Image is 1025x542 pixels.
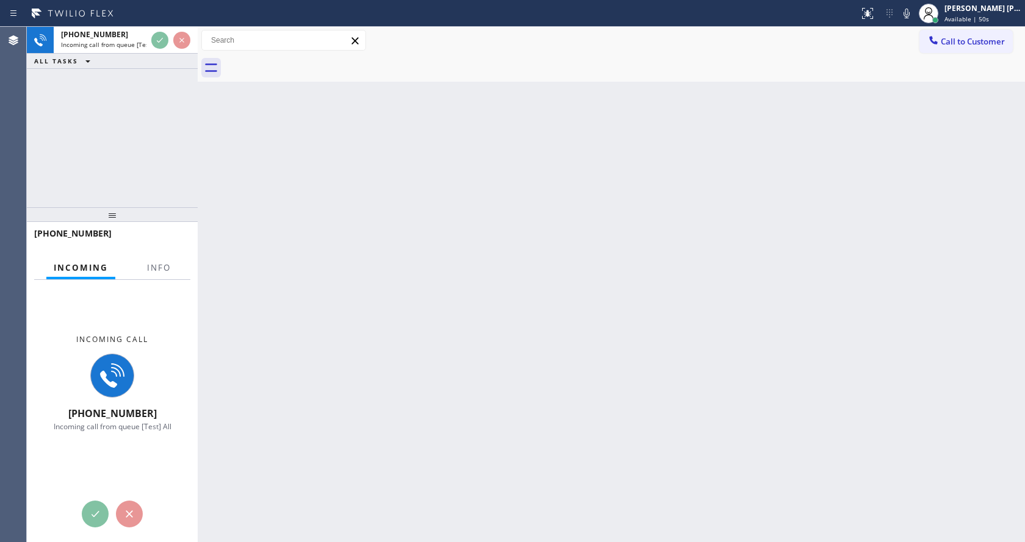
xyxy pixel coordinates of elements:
span: [PHONE_NUMBER] [34,227,112,239]
span: Call to Customer [941,36,1005,47]
span: Incoming call from queue [Test] All [54,421,171,432]
span: Info [147,262,171,273]
div: [PERSON_NAME] [PERSON_NAME] [944,3,1021,13]
span: Incoming [54,262,108,273]
button: Call to Customer [919,30,1013,53]
button: Reject [173,32,190,49]
button: Accept [82,501,109,527]
button: Reject [116,501,143,527]
button: ALL TASKS [27,54,103,68]
span: Available | 50s [944,15,989,23]
button: Info [140,256,178,280]
span: [PHONE_NUMBER] [68,407,157,420]
span: ALL TASKS [34,57,78,65]
button: Mute [898,5,915,22]
span: [PHONE_NUMBER] [61,29,128,40]
span: Incoming call from queue [Test] All [61,40,162,49]
span: Incoming call [76,334,148,344]
input: Search [202,30,365,50]
button: Accept [151,32,168,49]
button: Incoming [46,256,115,280]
